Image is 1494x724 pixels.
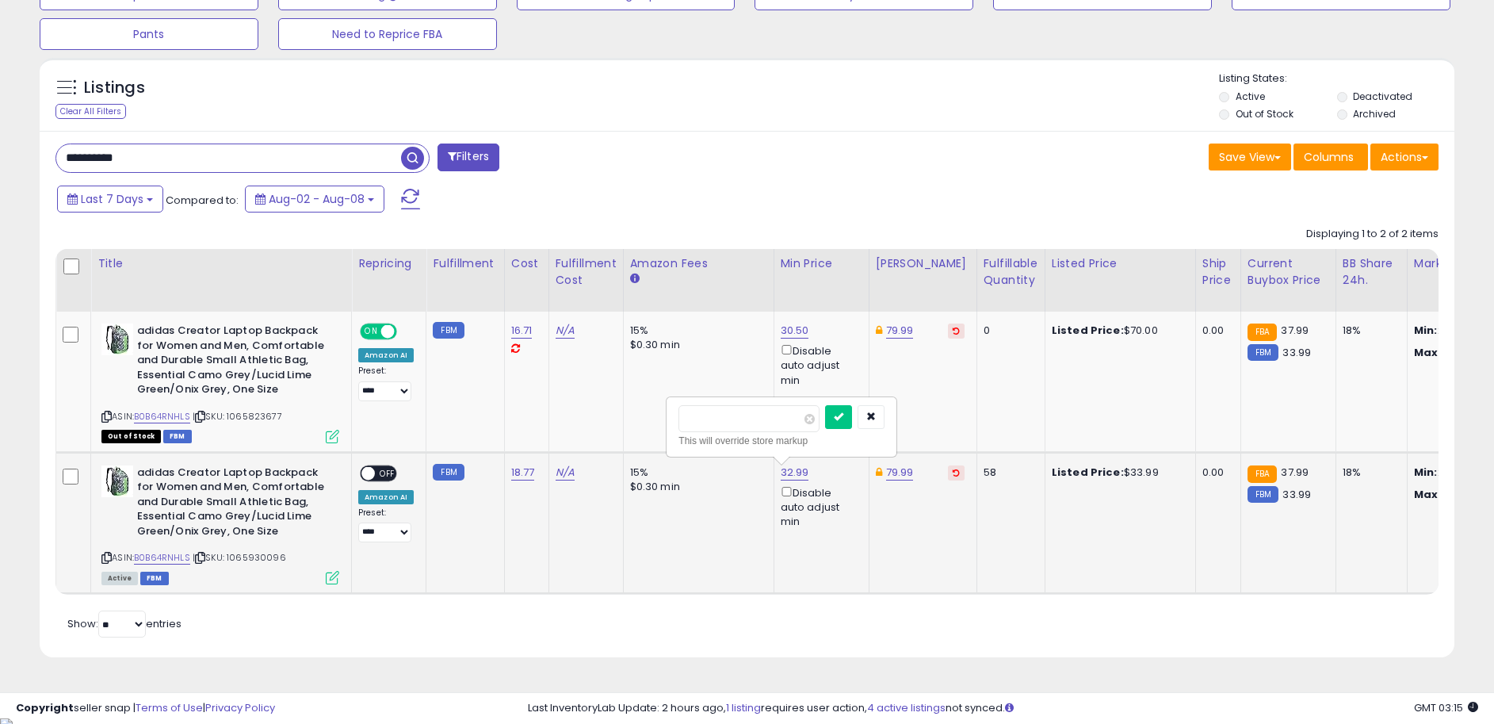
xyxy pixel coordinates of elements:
[630,338,762,352] div: $0.30 min
[1304,149,1354,165] span: Columns
[630,255,767,272] div: Amazon Fees
[984,255,1038,289] div: Fulfillable Quantity
[984,324,1033,338] div: 0
[1052,323,1124,338] b: Listed Price:
[1282,487,1311,502] span: 33.99
[630,480,762,494] div: $0.30 min
[1414,465,1438,480] strong: Min:
[984,465,1033,480] div: 58
[556,465,575,481] a: N/A
[1219,71,1454,86] p: Listing States:
[511,465,535,481] a: 18.77
[193,551,286,564] span: | SKU: 1065930096
[16,700,74,715] strong: Copyright
[556,255,617,289] div: Fulfillment Cost
[101,465,133,497] img: 51Qwmxa16GL._SL40_.jpg
[358,255,419,272] div: Repricing
[67,616,181,631] span: Show: entries
[163,430,192,443] span: FBM
[1248,255,1329,289] div: Current Buybox Price
[433,255,497,272] div: Fulfillment
[876,255,970,272] div: [PERSON_NAME]
[781,465,809,481] a: 32.99
[205,700,275,715] a: Privacy Policy
[358,490,414,504] div: Amazon AI
[358,348,414,362] div: Amazon AI
[97,255,345,272] div: Title
[278,18,497,50] button: Need to Reprice FBA
[245,186,384,213] button: Aug-02 - Aug-08
[358,366,414,401] div: Preset:
[1293,144,1368,170] button: Columns
[1306,227,1439,242] div: Displaying 1 to 2 of 2 items
[101,324,339,441] div: ASIN:
[40,18,258,50] button: Pants
[1414,345,1442,360] strong: Max:
[886,465,914,481] a: 79.99
[81,191,143,207] span: Last 7 Days
[438,144,499,171] button: Filters
[1281,323,1309,338] span: 37.99
[1343,465,1395,480] div: 18%
[1052,465,1183,480] div: $33.99
[1052,255,1189,272] div: Listed Price
[886,323,914,339] a: 79.99
[1209,144,1291,170] button: Save View
[101,324,133,355] img: 51Qwmxa16GL._SL40_.jpg
[528,701,1478,716] div: Last InventoryLab Update: 2 hours ago, requires user action, not synced.
[630,272,640,286] small: Amazon Fees.
[1052,324,1183,338] div: $70.00
[101,465,339,583] div: ASIN:
[101,572,138,585] span: All listings currently available for purchase on Amazon
[137,465,330,543] b: adidas Creator Laptop Backpack for Women and Men, Comfortable and Durable Small Athletic Bag, Ess...
[16,701,275,716] div: seller snap | |
[1248,324,1277,341] small: FBA
[1236,107,1293,121] label: Out of Stock
[1248,486,1278,503] small: FBM
[375,466,400,480] span: OFF
[867,700,946,715] a: 4 active listings
[1248,465,1277,483] small: FBA
[678,433,885,449] div: This will override store markup
[1202,465,1228,480] div: 0.00
[136,700,203,715] a: Terms of Use
[1414,487,1442,502] strong: Max:
[1202,324,1228,338] div: 0.00
[140,572,169,585] span: FBM
[1248,344,1278,361] small: FBM
[137,324,330,401] b: adidas Creator Laptop Backpack for Women and Men, Comfortable and Durable Small Athletic Bag, Ess...
[134,551,190,565] a: B0B64RNHLS
[1370,144,1439,170] button: Actions
[511,255,542,272] div: Cost
[166,193,239,208] span: Compared to:
[1281,465,1309,480] span: 37.99
[433,322,464,339] small: FBM
[358,508,414,543] div: Preset:
[55,104,126,119] div: Clear All Filters
[134,410,190,423] a: B0B64RNHLS
[84,77,145,99] h5: Listings
[1414,700,1478,715] span: 2025-08-16 03:15 GMT
[1282,345,1311,360] span: 33.99
[781,323,809,339] a: 30.50
[269,191,365,207] span: Aug-02 - Aug-08
[101,430,161,443] span: All listings that are currently out of stock and unavailable for purchase on Amazon
[781,484,857,530] div: Disable auto adjust min
[1202,255,1234,289] div: Ship Price
[630,465,762,480] div: 15%
[57,186,163,213] button: Last 7 Days
[361,325,381,339] span: ON
[1353,107,1396,121] label: Archived
[1343,324,1395,338] div: 18%
[433,464,464,481] small: FBM
[781,255,862,272] div: Min Price
[1343,255,1400,289] div: BB Share 24h.
[1236,90,1265,103] label: Active
[726,700,761,715] a: 1 listing
[630,324,762,338] div: 15%
[556,323,575,339] a: N/A
[1414,323,1438,338] strong: Min:
[511,323,533,339] a: 16.71
[1353,90,1412,103] label: Deactivated
[193,410,282,423] span: | SKU: 1065823677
